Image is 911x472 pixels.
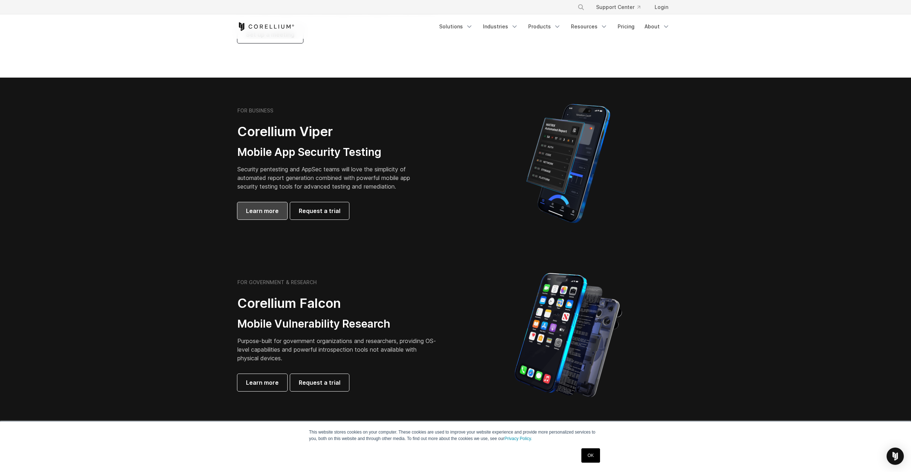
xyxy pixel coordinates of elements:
[309,429,602,442] p: This website stores cookies on your computer. These cookies are used to improve your website expe...
[237,279,317,286] h6: FOR GOVERNMENT & RESEARCH
[246,207,279,215] span: Learn more
[590,1,646,14] a: Support Center
[435,20,477,33] a: Solutions
[246,378,279,387] span: Learn more
[237,374,287,391] a: Learn more
[613,20,639,33] a: Pricing
[640,20,674,33] a: About
[290,202,349,219] a: Request a trial
[524,20,565,33] a: Products
[435,20,674,33] div: Navigation Menu
[505,436,532,441] a: Privacy Policy.
[581,448,600,463] a: OK
[237,295,438,311] h2: Corellium Falcon
[299,378,340,387] span: Request a trial
[567,20,612,33] a: Resources
[237,22,294,31] a: Corellium Home
[290,374,349,391] a: Request a trial
[237,165,421,191] p: Security pentesting and AppSec teams will love the simplicity of automated report generation comb...
[237,124,421,140] h2: Corellium Viper
[479,20,522,33] a: Industries
[237,145,421,159] h3: Mobile App Security Testing
[514,272,622,398] img: iPhone model separated into the mechanics used to build the physical device.
[887,448,904,465] div: Open Intercom Messenger
[514,101,622,226] img: Corellium MATRIX automated report on iPhone showing app vulnerability test results across securit...
[299,207,340,215] span: Request a trial
[237,317,438,331] h3: Mobile Vulnerability Research
[237,107,273,114] h6: FOR BUSINESS
[575,1,587,14] button: Search
[649,1,674,14] a: Login
[569,1,674,14] div: Navigation Menu
[237,202,287,219] a: Learn more
[237,337,438,362] p: Purpose-built for government organizations and researchers, providing OS-level capabilities and p...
